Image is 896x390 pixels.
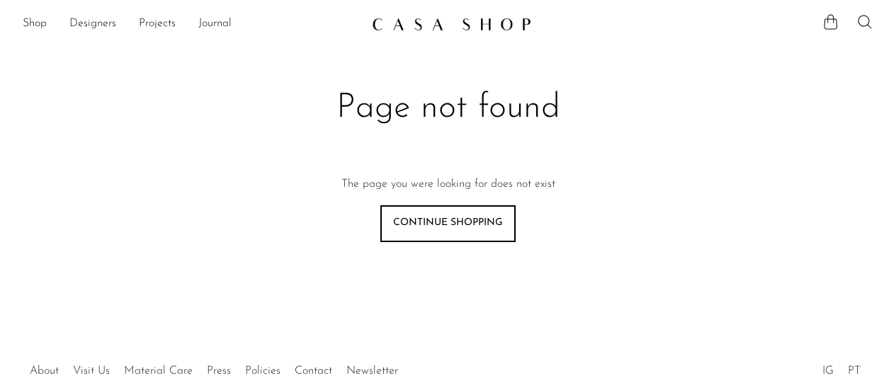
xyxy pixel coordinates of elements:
[207,365,231,377] a: Press
[23,12,361,36] ul: NEW HEADER MENU
[73,365,110,377] a: Visit Us
[380,205,516,242] a: Continue shopping
[223,86,674,130] h1: Page not found
[30,365,59,377] a: About
[69,15,116,33] a: Designers
[848,365,861,377] a: PT
[139,15,176,33] a: Projects
[23,12,361,36] nav: Desktop navigation
[245,365,280,377] a: Policies
[23,15,47,33] a: Shop
[198,15,232,33] a: Journal
[815,354,868,381] ul: Social Medias
[295,365,332,377] a: Contact
[124,365,193,377] a: Material Care
[822,365,834,377] a: IG
[341,176,555,194] p: The page you were looking for does not exist
[23,354,405,381] ul: Quick links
